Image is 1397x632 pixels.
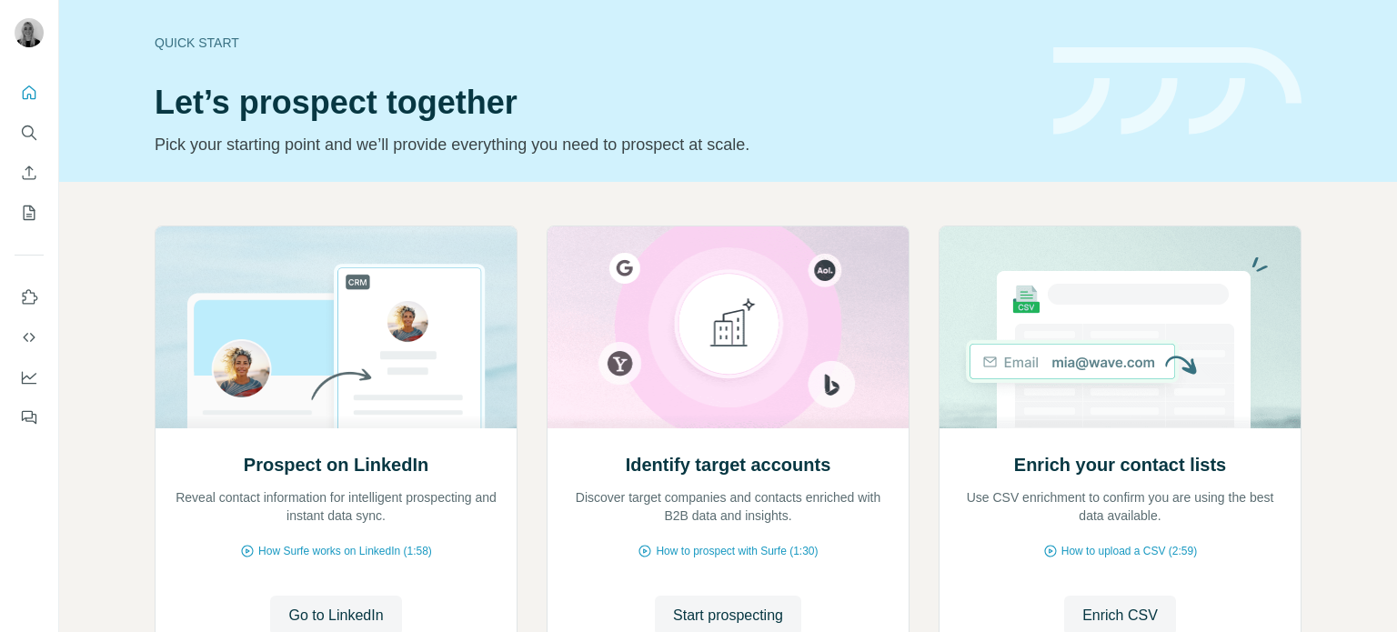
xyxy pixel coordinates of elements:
[15,76,44,109] button: Quick start
[1082,605,1158,627] span: Enrich CSV
[673,605,783,627] span: Start prospecting
[547,226,910,428] img: Identify target accounts
[288,605,383,627] span: Go to LinkedIn
[155,132,1031,157] p: Pick your starting point and we’ll provide everything you need to prospect at scale.
[15,116,44,149] button: Search
[258,543,432,559] span: How Surfe works on LinkedIn (1:58)
[15,18,44,47] img: Avatar
[15,321,44,354] button: Use Surfe API
[958,488,1282,525] p: Use CSV enrichment to confirm you are using the best data available.
[155,34,1031,52] div: Quick start
[15,361,44,394] button: Dashboard
[1053,47,1302,135] img: banner
[939,226,1302,428] img: Enrich your contact lists
[155,226,518,428] img: Prospect on LinkedIn
[1061,543,1197,559] span: How to upload a CSV (2:59)
[15,281,44,314] button: Use Surfe on LinkedIn
[656,543,818,559] span: How to prospect with Surfe (1:30)
[155,85,1031,121] h1: Let’s prospect together
[174,488,498,525] p: Reveal contact information for intelligent prospecting and instant data sync.
[626,452,831,477] h2: Identify target accounts
[1014,452,1226,477] h2: Enrich your contact lists
[15,401,44,434] button: Feedback
[15,156,44,189] button: Enrich CSV
[15,196,44,229] button: My lists
[244,452,428,477] h2: Prospect on LinkedIn
[566,488,890,525] p: Discover target companies and contacts enriched with B2B data and insights.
